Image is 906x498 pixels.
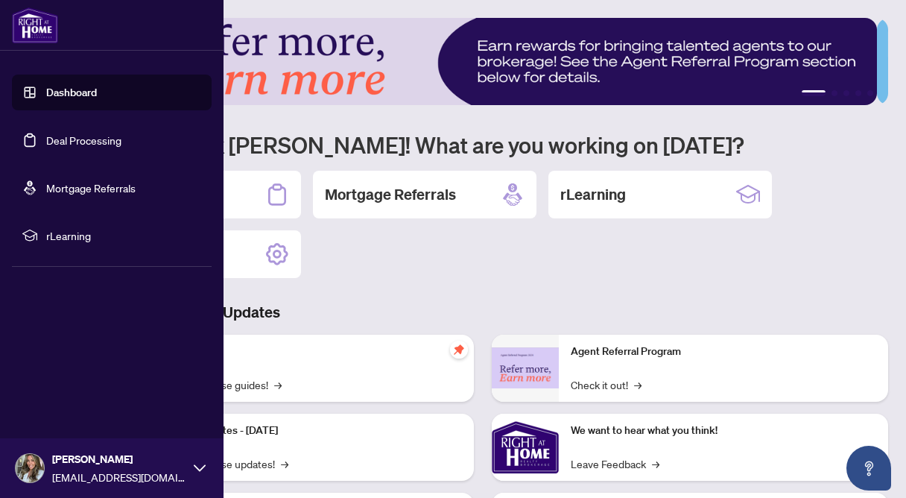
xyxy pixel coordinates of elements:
button: 5 [867,90,873,96]
span: → [274,376,282,393]
button: 4 [855,90,861,96]
img: Agent Referral Program [492,347,559,388]
a: Leave Feedback→ [571,456,659,472]
h2: rLearning [560,184,626,205]
p: Self-Help [156,344,462,360]
span: pushpin [450,341,468,359]
img: We want to hear what you think! [492,414,559,481]
a: Mortgage Referrals [46,181,136,195]
span: → [652,456,659,472]
img: Slide 0 [77,18,877,105]
button: 3 [843,90,849,96]
a: Deal Processing [46,133,121,147]
p: Platform Updates - [DATE] [156,423,462,439]
a: Check it out!→ [571,376,642,393]
span: → [281,456,288,472]
p: We want to hear what you think! [571,423,876,439]
img: Profile Icon [16,454,44,482]
h2: Mortgage Referrals [325,184,456,205]
h3: Brokerage & Industry Updates [77,302,888,323]
span: [EMAIL_ADDRESS][DOMAIN_NAME] [52,469,186,485]
a: Dashboard [46,86,97,99]
span: [PERSON_NAME] [52,451,186,467]
button: 1 [802,90,826,96]
button: 2 [831,90,837,96]
button: Open asap [846,446,891,491]
h1: Welcome back [PERSON_NAME]! What are you working on [DATE]? [77,130,888,159]
span: → [634,376,642,393]
img: logo [12,7,58,43]
p: Agent Referral Program [571,344,876,360]
span: rLearning [46,227,201,244]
